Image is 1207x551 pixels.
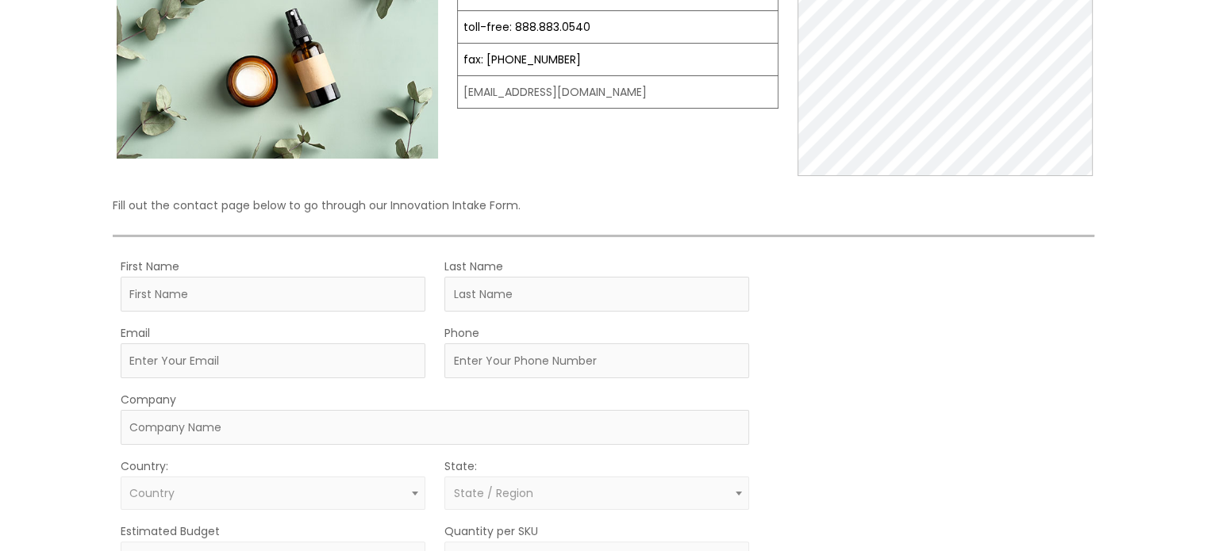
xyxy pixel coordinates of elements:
[453,485,532,501] span: State / Region
[129,485,175,501] span: Country
[113,195,1094,216] p: Fill out the contact page below to go through our Innovation Intake Form.
[444,343,749,378] input: Enter Your Phone Number
[121,277,425,312] input: First Name
[121,389,176,410] label: Company
[121,343,425,378] input: Enter Your Email
[121,256,179,277] label: First Name
[121,410,749,445] input: Company Name
[444,456,477,476] label: State:
[457,76,778,109] td: [EMAIL_ADDRESS][DOMAIN_NAME]
[463,52,581,67] a: fax: [PHONE_NUMBER]
[444,521,538,541] label: Quantity per SKU
[463,19,590,35] a: toll-free: 888.883.0540
[121,521,220,541] label: Estimated Budget
[444,323,479,343] label: Phone
[444,277,749,312] input: Last Name
[121,456,168,476] label: Country:
[444,256,503,277] label: Last Name
[121,323,150,343] label: Email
